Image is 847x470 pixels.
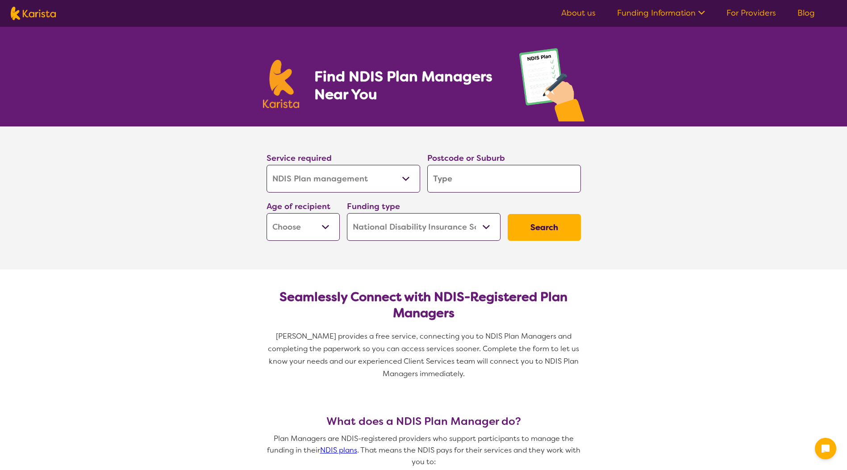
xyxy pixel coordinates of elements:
[617,8,705,18] a: Funding Information
[561,8,596,18] a: About us
[11,7,56,20] img: Karista logo
[274,289,574,321] h2: Seamlessly Connect with NDIS-Registered Plan Managers
[508,214,581,241] button: Search
[320,445,357,455] a: NDIS plans
[267,201,330,212] label: Age of recipient
[427,165,581,193] input: Type
[314,67,501,103] h1: Find NDIS Plan Managers Near You
[263,415,584,428] h3: What does a NDIS Plan Manager do?
[267,153,332,164] label: Service required
[726,8,776,18] a: For Providers
[797,8,815,18] a: Blog
[347,201,400,212] label: Funding type
[263,60,300,108] img: Karista logo
[519,48,584,126] img: plan-management
[263,433,584,468] p: Plan Managers are NDIS-registered providers who support participants to manage the funding in the...
[268,332,581,378] span: [PERSON_NAME] provides a free service, connecting you to NDIS Plan Managers and completing the pa...
[427,153,505,164] label: Postcode or Suburb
